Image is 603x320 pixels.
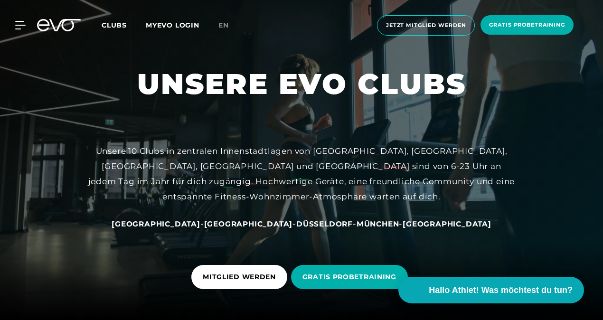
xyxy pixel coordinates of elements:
[386,21,466,29] span: Jetzt Mitglied werden
[88,216,515,231] div: - - - -
[357,219,399,228] a: München
[218,20,240,31] a: en
[429,284,573,297] span: Hallo Athlet! Was möchtest du tun?
[102,20,146,29] a: Clubs
[203,272,276,282] span: MITGLIED WERDEN
[191,258,291,296] a: MITGLIED WERDEN
[102,21,127,29] span: Clubs
[489,21,565,29] span: Gratis Probetraining
[403,219,491,228] a: [GEOGRAPHIC_DATA]
[398,277,584,303] button: Hallo Athlet! Was möchtest du tun?
[204,219,293,228] a: [GEOGRAPHIC_DATA]
[374,15,478,36] a: Jetzt Mitglied werden
[112,219,200,228] a: [GEOGRAPHIC_DATA]
[88,143,515,205] div: Unsere 10 Clubs in zentralen Innenstadtlagen von [GEOGRAPHIC_DATA], [GEOGRAPHIC_DATA], [GEOGRAPHI...
[302,272,396,282] span: GRATIS PROBETRAINING
[478,15,576,36] a: Gratis Probetraining
[291,258,412,296] a: GRATIS PROBETRAINING
[146,21,199,29] a: MYEVO LOGIN
[137,66,466,103] h1: UNSERE EVO CLUBS
[218,21,229,29] span: en
[296,219,353,228] a: Düsseldorf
